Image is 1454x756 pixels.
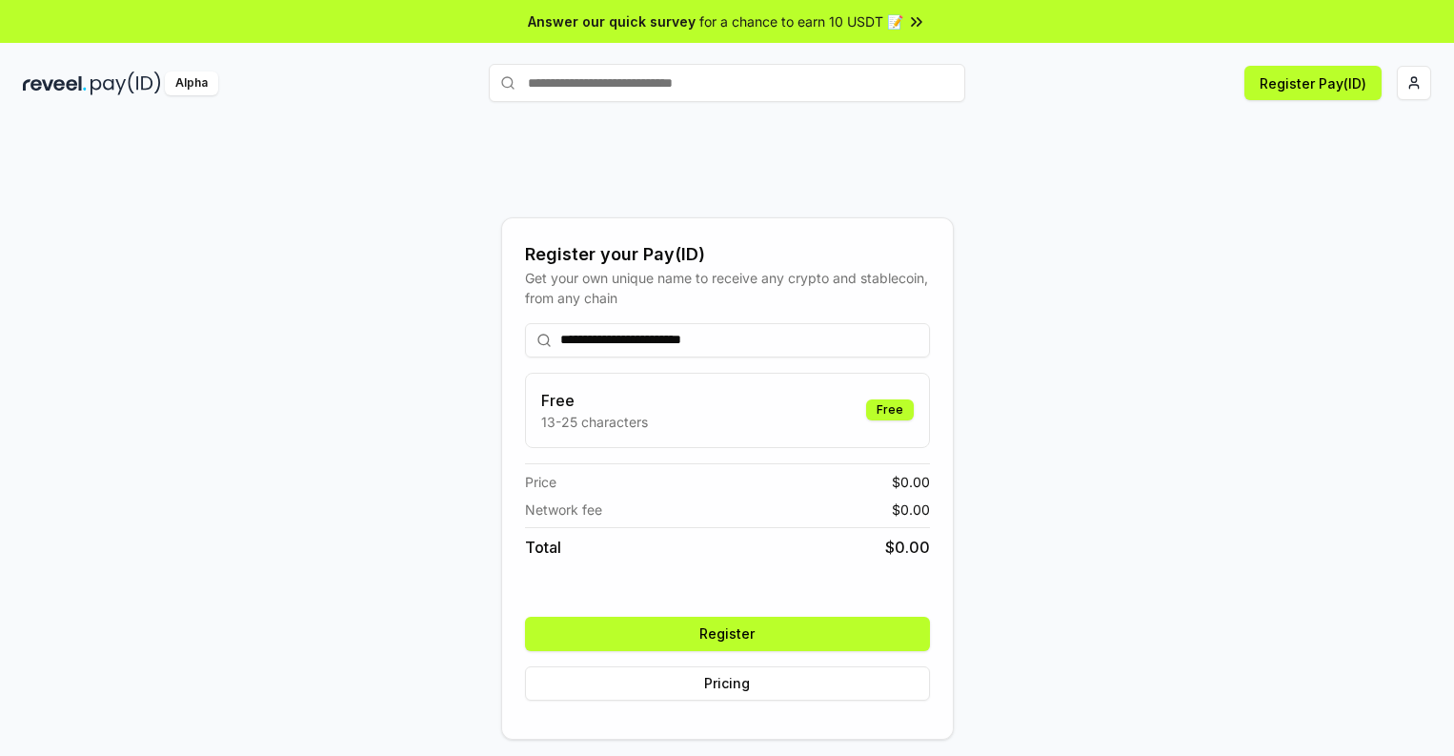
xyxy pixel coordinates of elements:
[699,11,903,31] span: for a chance to earn 10 USDT 📝
[528,11,696,31] span: Answer our quick survey
[1244,66,1382,100] button: Register Pay(ID)
[892,500,930,520] span: $ 0.00
[23,72,87,95] img: reveel_dark
[541,389,648,412] h3: Free
[91,72,161,95] img: pay_id
[525,268,930,308] div: Get your own unique name to receive any crypto and stablecoin, from any chain
[525,500,602,520] span: Network fee
[525,666,930,701] button: Pricing
[525,536,561,559] span: Total
[866,399,914,420] div: Free
[165,72,218,95] div: Alpha
[525,241,930,268] div: Register your Pay(ID)
[541,412,648,432] p: 13-25 characters
[525,472,556,492] span: Price
[892,472,930,492] span: $ 0.00
[525,617,930,651] button: Register
[885,536,930,559] span: $ 0.00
